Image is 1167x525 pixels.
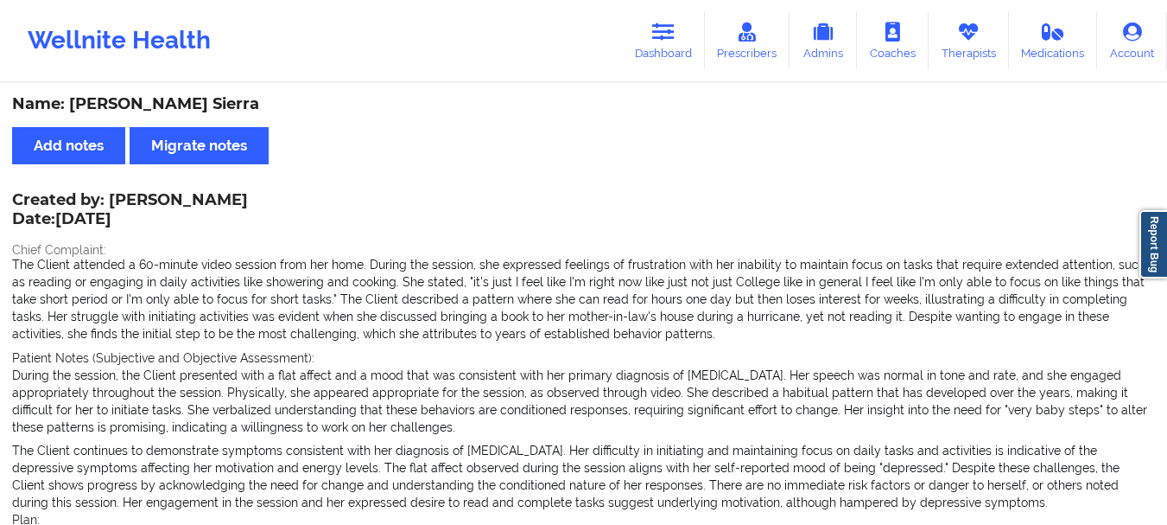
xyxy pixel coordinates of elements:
[12,208,248,231] p: Date: [DATE]
[790,12,857,69] a: Admins
[857,12,929,69] a: Coaches
[1009,12,1098,69] a: Medications
[12,94,1155,114] div: Name: [PERSON_NAME] Sierra
[12,243,106,257] span: Chief Complaint:
[1097,12,1167,69] a: Account
[1139,210,1167,279] a: Report Bug
[12,351,314,365] span: Patient Notes (Subjective and Objective Assessment):
[12,368,1147,434] span: During the session, the Client presented with a flat affect and a mood that was consistent with h...
[12,444,1119,509] span: The Client continues to demonstrate symptoms consistent with her diagnosis of [MEDICAL_DATA]. Her...
[622,12,705,69] a: Dashboard
[130,127,269,164] button: Migrate notes
[929,12,1009,69] a: Therapists
[12,127,125,164] button: Add notes
[12,191,248,231] div: Created by: [PERSON_NAME]
[12,258,1145,341] span: The Client attended a 60-minute video session from her home. During the session, she expressed fe...
[705,12,790,69] a: Prescribers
